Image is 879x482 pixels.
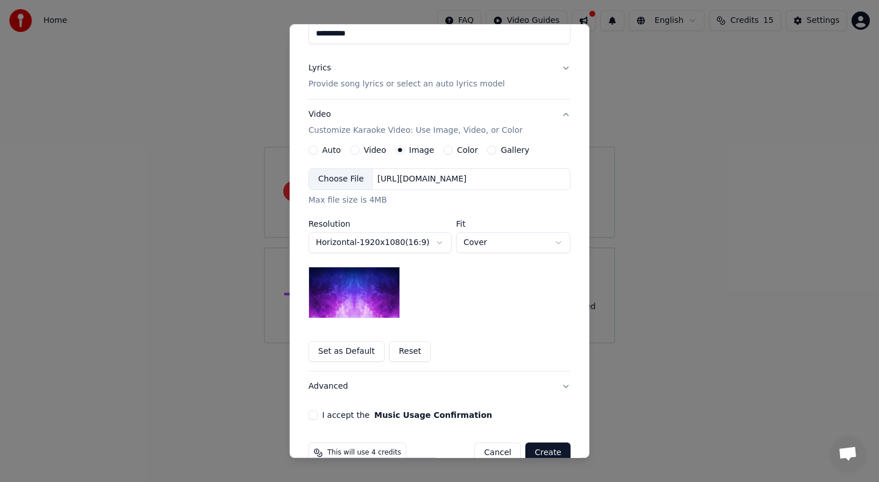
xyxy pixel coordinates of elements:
div: Max file size is 4MB [308,195,571,206]
label: Fit [456,220,571,228]
div: Video [308,109,522,136]
button: I accept the [374,411,492,419]
div: [URL][DOMAIN_NAME] [373,173,472,185]
span: This will use 4 credits [327,448,401,457]
button: Set as Default [308,341,385,362]
label: I accept the [322,411,492,419]
button: VideoCustomize Karaoke Video: Use Image, Video, or Color [308,100,571,145]
label: Color [457,146,478,154]
button: Reset [389,341,431,362]
p: Provide song lyrics or select an auto lyrics model [308,78,505,90]
button: Advanced [308,372,571,401]
button: LyricsProvide song lyrics or select an auto lyrics model [308,53,571,99]
p: Customize Karaoke Video: Use Image, Video, or Color [308,125,522,136]
div: Choose File [309,169,373,189]
button: Create [525,443,571,463]
label: Resolution [308,220,452,228]
label: Gallery [501,146,529,154]
label: Auto [322,146,341,154]
div: Lyrics [308,62,331,74]
div: VideoCustomize Karaoke Video: Use Image, Video, or Color [308,145,571,371]
label: Video [364,146,386,154]
button: Cancel [474,443,521,463]
label: Image [409,146,434,154]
